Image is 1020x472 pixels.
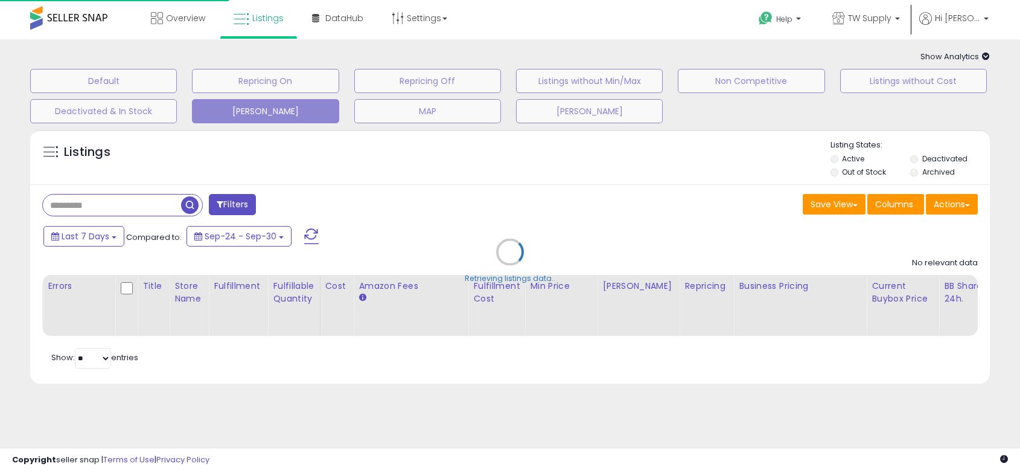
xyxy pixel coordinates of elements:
button: Listings without Cost [840,69,987,93]
i: Get Help [758,11,773,26]
span: Overview [166,12,205,24]
button: Repricing Off [354,69,501,93]
div: seller snap | | [12,454,209,466]
button: Repricing On [192,69,339,93]
span: Help [776,14,792,24]
strong: Copyright [12,454,56,465]
span: Show Analytics [920,51,990,62]
button: MAP [354,99,501,123]
a: Help [749,2,813,39]
span: TW Supply [848,12,891,24]
a: Terms of Use [103,454,155,465]
span: Listings [252,12,284,24]
span: DataHub [325,12,363,24]
a: Hi [PERSON_NAME] [919,12,989,39]
a: Privacy Policy [156,454,209,465]
button: [PERSON_NAME] [192,99,339,123]
div: Retrieving listings data.. [465,273,555,284]
button: Listings without Min/Max [516,69,663,93]
button: [PERSON_NAME] [516,99,663,123]
button: Default [30,69,177,93]
button: Non Competitive [678,69,824,93]
button: Deactivated & In Stock [30,99,177,123]
span: Hi [PERSON_NAME] [935,12,980,24]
